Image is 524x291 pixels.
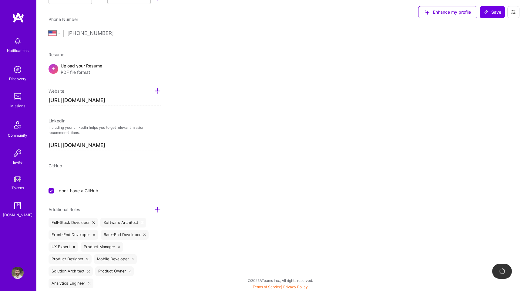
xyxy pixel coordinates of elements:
[12,185,24,191] div: Tokens
[418,6,477,18] button: Enhance my profile
[49,207,80,212] span: Additional Roles
[49,63,161,75] div: +Upload your ResumePDF file format
[73,246,75,248] i: icon Close
[100,218,146,228] div: Software Architect
[12,200,24,212] img: guide book
[253,285,281,289] a: Terms of Service
[49,96,161,105] input: http://...
[141,221,143,224] i: icon Close
[12,91,24,103] img: teamwork
[88,282,90,285] i: icon Close
[52,65,55,71] span: +
[49,17,78,22] span: Phone Number
[118,246,120,248] i: icon Close
[49,242,78,252] div: UX Expert
[10,118,25,132] img: Community
[49,52,64,57] span: Resume
[61,69,102,75] span: PDF file format
[483,9,501,15] span: Save
[129,270,131,272] i: icon Close
[14,176,21,182] img: tokens
[7,47,29,54] div: Notifications
[49,88,64,94] span: Website
[8,132,27,139] div: Community
[49,266,93,276] div: Solution Architect
[12,35,24,47] img: bell
[49,125,161,135] p: Including your LinkedIn helps you to get relevant mission recommendations.
[87,270,90,272] i: icon Close
[425,9,471,15] span: Enhance my profile
[101,230,149,240] div: Back-End Developer
[3,212,32,218] div: [DOMAIN_NAME]
[86,258,89,260] i: icon Close
[10,103,25,109] div: Missions
[49,163,62,168] span: GitHub
[498,267,506,276] img: loading
[12,267,24,279] img: User Avatar
[93,234,95,236] i: icon Close
[36,273,524,288] div: © 2025 ATeams Inc., All rights reserved.
[49,279,93,288] div: Analytics Engineer
[9,76,26,82] div: Discovery
[49,230,98,240] div: Front-End Developer
[132,258,134,260] i: icon Close
[283,285,308,289] a: Privacy Policy
[12,12,24,23] img: logo
[92,221,95,224] i: icon Close
[480,6,505,18] button: Save
[56,187,98,194] span: I don't have a GitHub
[10,267,25,279] a: User Avatar
[13,159,22,166] div: Invite
[12,63,24,76] img: discovery
[95,266,134,276] div: Product Owner
[94,254,137,264] div: Mobile Developer
[49,254,92,264] div: Product Designer
[49,118,65,123] span: LinkedIn
[67,25,161,42] input: +1 (000) 000-0000
[61,63,102,75] div: Upload your Resume
[49,218,98,228] div: Full-Stack Developer
[253,285,308,289] span: |
[425,10,429,15] i: icon SuggestedTeams
[81,242,123,252] div: Product Manager
[143,234,146,236] i: icon Close
[12,147,24,159] img: Invite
